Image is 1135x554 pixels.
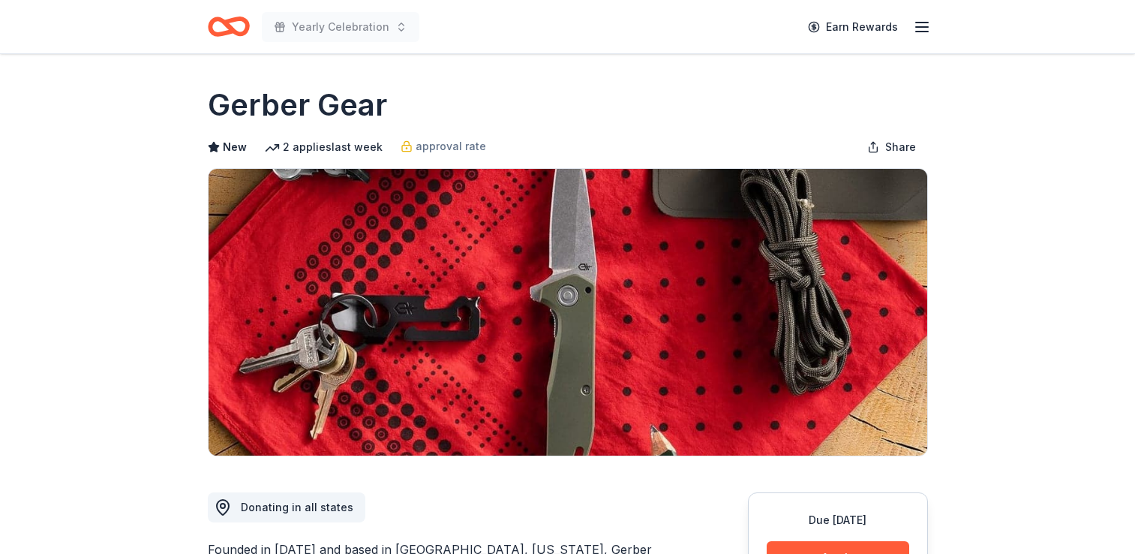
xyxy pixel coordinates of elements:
[223,138,247,156] span: New
[292,18,389,36] span: Yearly Celebration
[262,12,419,42] button: Yearly Celebration
[241,501,353,513] span: Donating in all states
[416,137,486,155] span: approval rate
[767,511,909,529] div: Due [DATE]
[885,138,916,156] span: Share
[855,132,928,162] button: Share
[209,169,927,456] img: Image for Gerber Gear
[208,84,387,126] h1: Gerber Gear
[265,138,383,156] div: 2 applies last week
[401,137,486,155] a: approval rate
[208,9,250,44] a: Home
[799,14,907,41] a: Earn Rewards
